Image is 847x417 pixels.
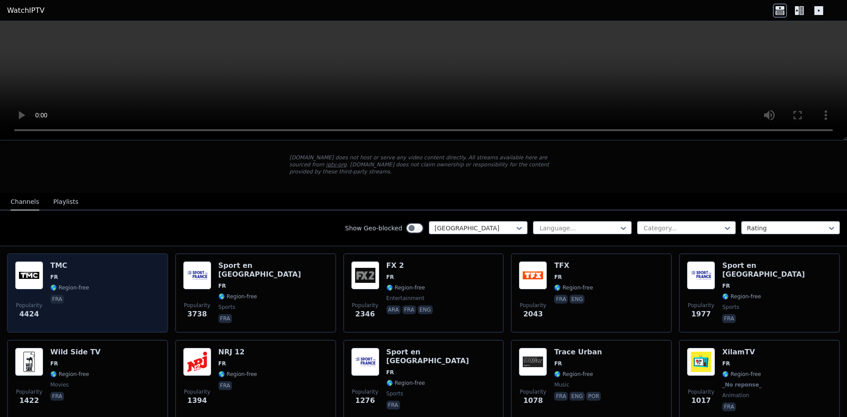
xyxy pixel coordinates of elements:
span: sports [218,304,235,311]
span: Popularity [16,302,42,309]
img: TFX [519,261,547,289]
h6: Wild Side TV [50,348,101,357]
h6: XilamTV [722,348,763,357]
span: FR [554,274,562,281]
span: 1017 [691,395,711,406]
span: Popularity [688,302,714,309]
span: FR [50,360,58,367]
span: _No reponse_ [722,381,761,388]
span: 4424 [19,309,39,319]
span: FR [722,282,730,289]
img: Wild Side TV [15,348,43,376]
span: 2043 [523,309,543,319]
h6: Sport en [GEOGRAPHIC_DATA] [722,261,832,279]
span: sports [722,304,739,311]
span: Popularity [352,302,379,309]
span: music [554,381,569,388]
span: 2346 [355,309,375,319]
p: fra [722,402,736,411]
p: ara [386,305,401,314]
span: FR [218,360,226,367]
h6: TMC [50,261,89,270]
p: fra [722,314,736,323]
img: NRJ 12 [183,348,211,376]
span: 🌎 Region-free [722,293,761,300]
span: 🌎 Region-free [554,284,593,291]
span: 1276 [355,395,375,406]
a: WatchIPTV [7,5,45,16]
span: 🌎 Region-free [218,293,257,300]
p: por [586,392,601,401]
span: Popularity [688,388,714,395]
span: Popularity [520,388,546,395]
span: animation [722,392,749,399]
p: fra [386,401,400,409]
span: 🌎 Region-free [386,379,425,387]
h6: Trace Urban [554,348,603,357]
p: eng [418,305,433,314]
span: Popularity [352,388,379,395]
span: 🌎 Region-free [50,284,89,291]
span: FR [386,369,394,376]
span: entertainment [386,295,425,302]
h6: Sport en [GEOGRAPHIC_DATA] [218,261,328,279]
p: eng [570,392,585,401]
span: 3738 [187,309,207,319]
img: FX 2 [351,261,379,289]
span: FR [50,274,58,281]
span: Popularity [520,302,546,309]
img: XilamTV [687,348,715,376]
p: fra [218,381,232,390]
span: 🌎 Region-free [386,284,425,291]
span: Popularity [184,388,210,395]
p: eng [570,295,585,304]
label: Show Geo-blocked [345,224,402,233]
p: [DOMAIN_NAME] does not host or serve any video content directly. All streams available here are s... [289,154,558,175]
span: Popularity [16,388,42,395]
h6: NRJ 12 [218,348,257,357]
span: FR [722,360,730,367]
h6: TFX [554,261,593,270]
span: 🌎 Region-free [218,371,257,378]
p: fra [402,305,416,314]
span: 🌎 Region-free [50,371,89,378]
button: Playlists [53,194,79,210]
span: FR [554,360,562,367]
span: 1394 [187,395,207,406]
span: FR [386,274,394,281]
a: iptv-org [326,162,347,168]
span: 🌎 Region-free [554,371,593,378]
img: Sport en France [351,348,379,376]
img: Sport en France [687,261,715,289]
span: FR [218,282,226,289]
img: Trace Urban [519,348,547,376]
span: 1977 [691,309,711,319]
p: fra [554,392,568,401]
img: Sport en France [183,261,211,289]
h6: FX 2 [386,261,435,270]
span: sports [386,390,403,397]
span: 🌎 Region-free [722,371,761,378]
span: movies [50,381,69,388]
p: fra [218,314,232,323]
button: Channels [11,194,39,210]
img: TMC [15,261,43,289]
span: 1078 [523,395,543,406]
p: fra [50,295,64,304]
p: fra [554,295,568,304]
p: fra [50,392,64,401]
h6: Sport en [GEOGRAPHIC_DATA] [386,348,496,365]
span: Popularity [184,302,210,309]
span: 1422 [19,395,39,406]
